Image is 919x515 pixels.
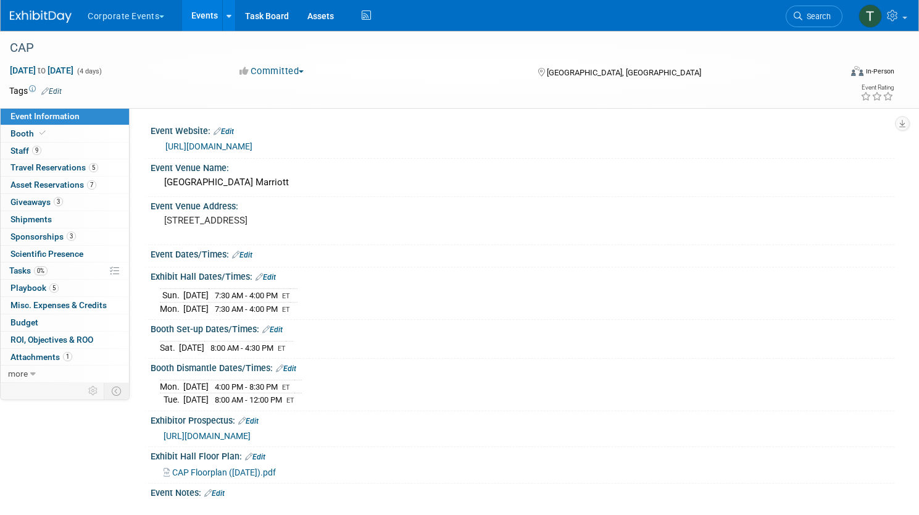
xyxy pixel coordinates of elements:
span: 7:30 AM - 4:00 PM [215,291,278,300]
span: 8:00 AM - 4:30 PM [210,343,273,353]
span: ET [282,306,290,314]
span: [DATE] [DATE] [9,65,74,76]
div: Exhibit Hall Floor Plan: [151,447,894,463]
a: Shipments [1,211,129,228]
div: Event Format [762,64,894,83]
span: Tasks [9,266,48,275]
span: Booth [10,128,48,138]
span: Travel Reservations [10,162,98,172]
a: ROI, Objectives & ROO [1,332,129,348]
span: Budget [10,317,38,327]
span: Event Information [10,111,80,121]
span: 3 [67,232,76,241]
a: Edit [276,364,296,373]
a: Tasks0% [1,262,129,279]
span: 7 [87,180,96,190]
img: Format-Inperson.png [851,66,863,76]
a: [URL][DOMAIN_NAME] [164,431,251,441]
i: Booth reservation complete [40,130,46,136]
a: Attachments1 [1,349,129,366]
div: [GEOGRAPHIC_DATA] Marriott [160,173,885,192]
a: Playbook5 [1,280,129,296]
div: CAP [6,37,819,59]
a: Search [786,6,842,27]
span: 7:30 AM - 4:00 PM [215,304,278,314]
div: Booth Set-up Dates/Times: [151,320,894,336]
span: ET [278,345,286,353]
td: Sat. [160,341,179,354]
span: Shipments [10,214,52,224]
span: 1 [63,352,72,361]
span: Scientific Presence [10,249,83,259]
span: 9 [32,146,41,155]
span: Sponsorships [10,232,76,241]
a: more [1,366,129,382]
div: Event Rating [860,85,894,91]
a: [URL][DOMAIN_NAME] [165,141,252,151]
div: Event Website: [151,122,894,138]
span: 8:00 AM - 12:00 PM [215,395,282,404]
span: to [36,65,48,75]
span: Asset Reservations [10,180,96,190]
span: Playbook [10,283,59,293]
span: Search [802,12,831,21]
td: [DATE] [183,380,209,393]
span: Misc. Expenses & Credits [10,300,107,310]
span: more [8,369,28,379]
span: Staff [10,146,41,156]
a: Edit [41,87,62,96]
span: ET [282,383,290,391]
span: Giveaways [10,197,63,207]
img: Taylor Sebesta [859,4,882,28]
td: Toggle Event Tabs [104,383,130,399]
span: ET [282,292,290,300]
div: In-Person [865,67,894,76]
a: Scientific Presence [1,246,129,262]
span: ET [286,396,294,404]
a: Asset Reservations7 [1,177,129,193]
a: Sponsorships3 [1,228,129,245]
a: Edit [238,417,259,425]
a: Booth [1,125,129,142]
a: Staff9 [1,143,129,159]
div: Exhibitor Prospectus: [151,411,894,427]
td: Tags [9,85,62,97]
div: Event Notes: [151,484,894,500]
span: CAP Floorplan ([DATE]).pdf [172,467,276,477]
a: Travel Reservations5 [1,159,129,176]
td: [DATE] [183,288,209,302]
span: Attachments [10,352,72,362]
img: ExhibitDay [10,10,72,23]
div: Event Dates/Times: [151,245,894,261]
a: Event Information [1,108,129,125]
a: Edit [256,273,276,282]
td: [DATE] [183,393,209,406]
div: Event Venue Address: [151,197,894,212]
div: Event Venue Name: [151,159,894,174]
span: 0% [34,266,48,275]
pre: [STREET_ADDRESS] [164,215,447,226]
button: Committed [235,65,309,78]
a: Edit [204,489,225,498]
span: (4 days) [76,67,102,75]
td: Mon. [160,302,183,315]
a: Misc. Expenses & Credits [1,297,129,314]
span: 5 [49,283,59,293]
td: Sun. [160,288,183,302]
td: [DATE] [179,341,204,354]
a: Giveaways3 [1,194,129,211]
span: ROI, Objectives & ROO [10,335,93,345]
a: Edit [262,325,283,334]
td: Personalize Event Tab Strip [83,383,104,399]
td: [DATE] [183,302,209,315]
a: Edit [232,251,252,259]
div: Exhibit Hall Dates/Times: [151,267,894,283]
a: Edit [214,127,234,136]
div: Booth Dismantle Dates/Times: [151,359,894,375]
span: 4:00 PM - 8:30 PM [215,382,278,391]
span: 5 [89,163,98,172]
a: Budget [1,314,129,331]
span: [GEOGRAPHIC_DATA], [GEOGRAPHIC_DATA] [547,68,701,77]
td: Mon. [160,380,183,393]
